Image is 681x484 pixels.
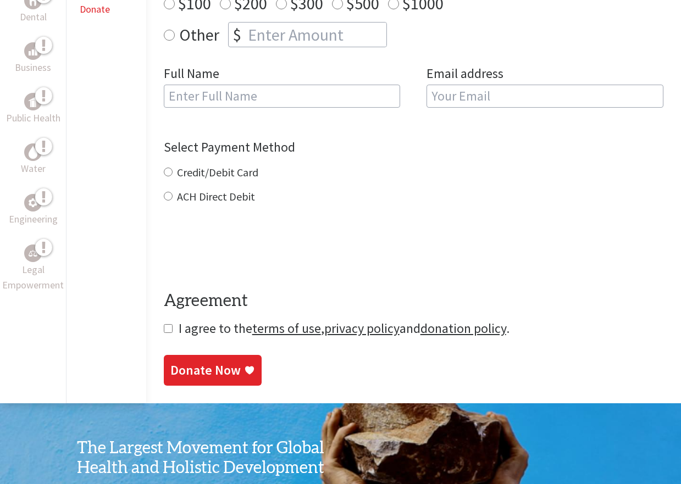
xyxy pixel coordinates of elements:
[29,96,37,107] img: Public Health
[21,143,46,176] a: WaterWater
[29,47,37,55] img: Business
[21,161,46,176] p: Water
[29,250,37,257] img: Legal Empowerment
[2,244,64,293] a: Legal EmpowermentLegal Empowerment
[77,438,341,478] h3: The Largest Movement for Global Health and Holistic Development
[164,226,331,269] iframe: reCAPTCHA
[9,194,58,227] a: EngineeringEngineering
[324,320,400,337] a: privacy policy
[164,138,663,156] h4: Select Payment Method
[24,244,42,262] div: Legal Empowerment
[177,165,258,179] label: Credit/Debit Card
[427,85,663,108] input: Your Email
[29,146,37,159] img: Water
[164,65,219,85] label: Full Name
[170,361,241,379] div: Donate Now
[179,320,510,337] span: I agree to the , and .
[15,42,51,75] a: BusinessBusiness
[24,93,42,110] div: Public Health
[6,93,60,126] a: Public HealthPublic Health
[177,190,255,203] label: ACH Direct Debit
[20,9,47,25] p: Dental
[420,320,506,337] a: donation policy
[24,42,42,60] div: Business
[164,355,262,386] a: Donate Now
[6,110,60,126] p: Public Health
[24,143,42,161] div: Water
[229,23,246,47] div: $
[246,23,386,47] input: Enter Amount
[179,22,219,47] label: Other
[164,85,401,108] input: Enter Full Name
[9,212,58,227] p: Engineering
[24,194,42,212] div: Engineering
[2,262,64,293] p: Legal Empowerment
[15,60,51,75] p: Business
[252,320,321,337] a: terms of use
[29,198,37,207] img: Engineering
[80,3,110,15] a: Donate
[427,65,503,85] label: Email address
[164,291,663,311] h4: Agreement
